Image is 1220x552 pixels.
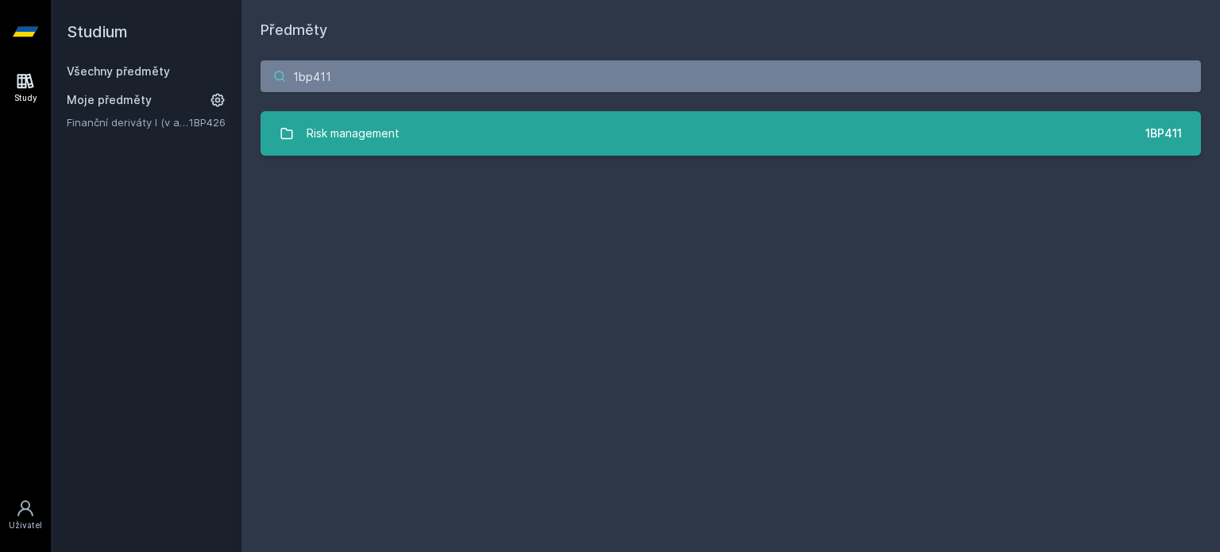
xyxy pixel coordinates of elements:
[261,19,1201,41] h1: Předměty
[67,114,189,130] a: Finanční deriváty I (v angličtině)
[1145,125,1182,141] div: 1BP411
[3,64,48,112] a: Study
[9,519,42,531] div: Uživatel
[261,60,1201,92] input: Název nebo ident předmětu…
[67,92,152,108] span: Moje předměty
[189,116,226,129] a: 1BP426
[307,118,400,149] div: Risk management
[14,92,37,104] div: Study
[261,111,1201,156] a: Risk management 1BP411
[3,491,48,539] a: Uživatel
[67,64,170,78] a: Všechny předměty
